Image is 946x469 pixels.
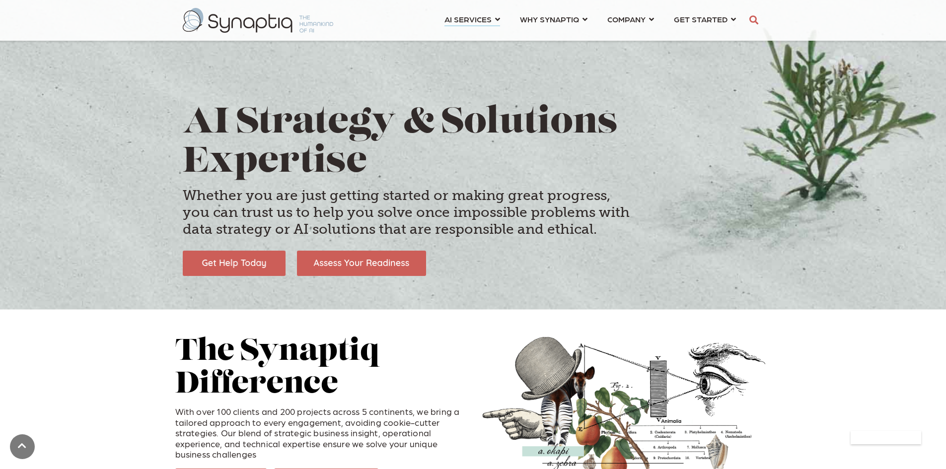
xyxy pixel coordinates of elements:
[175,336,466,402] h2: The Synaptiq Difference
[607,12,646,26] span: COMPANY
[444,10,500,28] a: AI SERVICES
[183,187,630,237] h4: Whether you are just getting started or making great progress, you can trust us to help you solve...
[674,10,736,28] a: GET STARTED
[175,406,466,460] p: With over 100 clients and 200 projects across 5 continents, we bring a tailored approach to every...
[435,2,746,38] nav: menu
[183,8,333,33] img: synaptiq logo-2
[444,12,492,26] span: AI SERVICES
[183,104,764,183] h1: AI Strategy & Solutions Expertise
[520,12,579,26] span: WHY SYNAPTIQ
[520,10,587,28] a: WHY SYNAPTIQ
[607,10,654,28] a: COMPANY
[183,251,286,275] img: Get Help Today
[297,251,426,276] img: Assess Your Readiness
[674,12,728,26] span: GET STARTED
